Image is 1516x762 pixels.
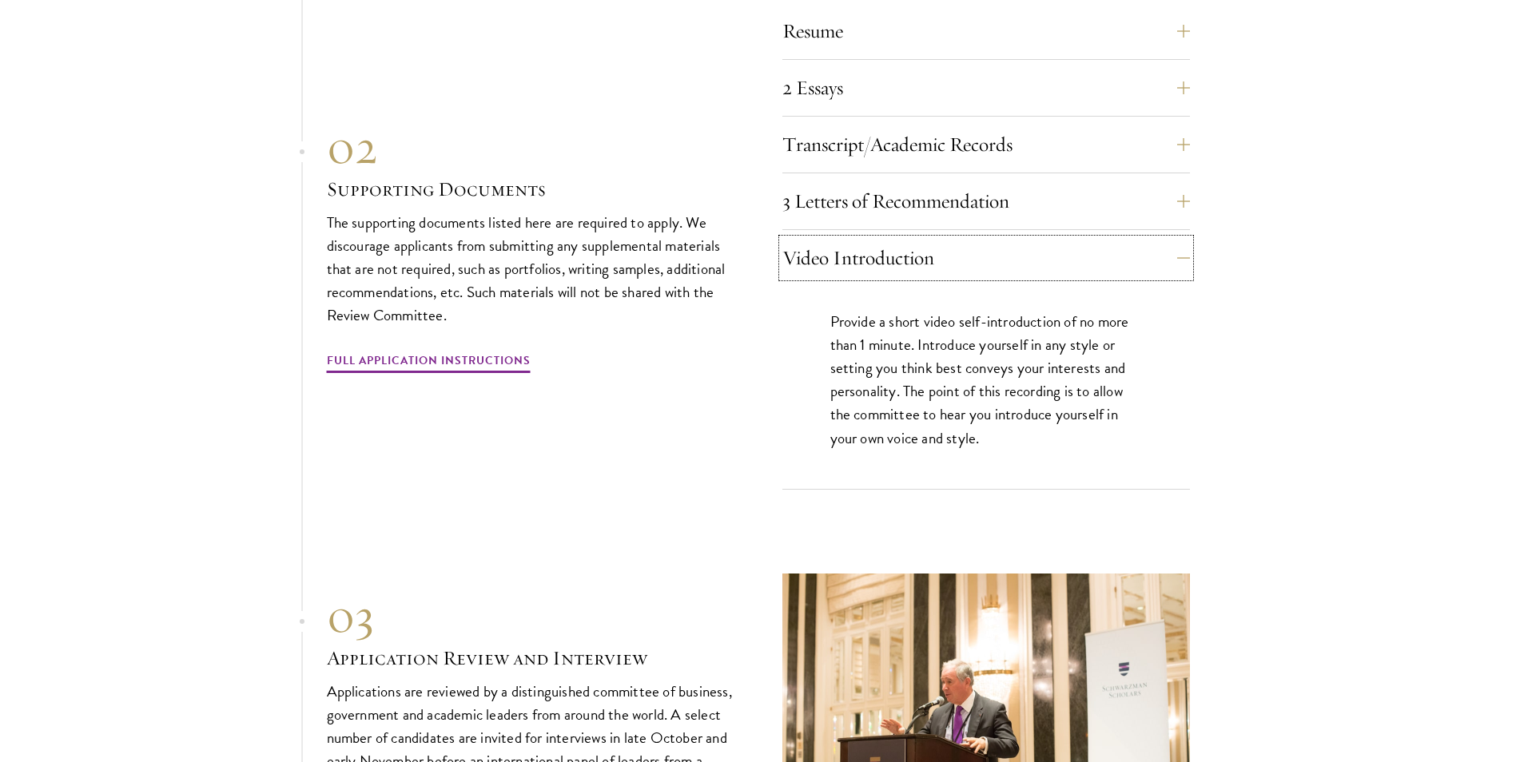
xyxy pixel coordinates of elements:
h3: Application Review and Interview [327,645,734,672]
div: 02 [327,118,734,176]
p: The supporting documents listed here are required to apply. We discourage applicants from submitt... [327,211,734,327]
button: Transcript/Academic Records [782,125,1190,164]
p: Provide a short video self-introduction of no more than 1 minute. Introduce yourself in any style... [830,310,1142,449]
a: Full Application Instructions [327,351,531,375]
button: Video Introduction [782,239,1190,277]
div: 03 [327,587,734,645]
button: 2 Essays [782,69,1190,107]
h3: Supporting Documents [327,176,734,203]
button: 3 Letters of Recommendation [782,182,1190,220]
button: Resume [782,12,1190,50]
